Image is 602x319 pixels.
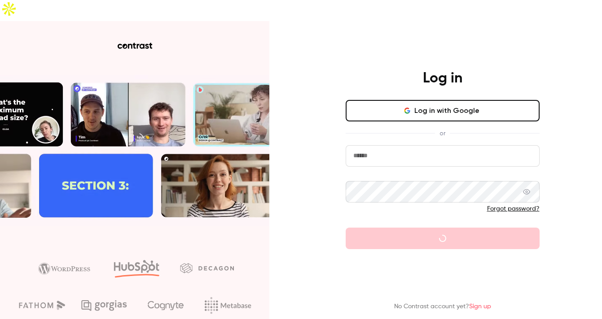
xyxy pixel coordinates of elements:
[346,100,540,121] button: Log in with Google
[394,302,491,311] p: No Contrast account yet?
[469,303,491,310] a: Sign up
[487,206,540,212] a: Forgot password?
[423,69,462,87] h4: Log in
[180,263,234,273] img: decagon
[435,129,450,138] span: or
